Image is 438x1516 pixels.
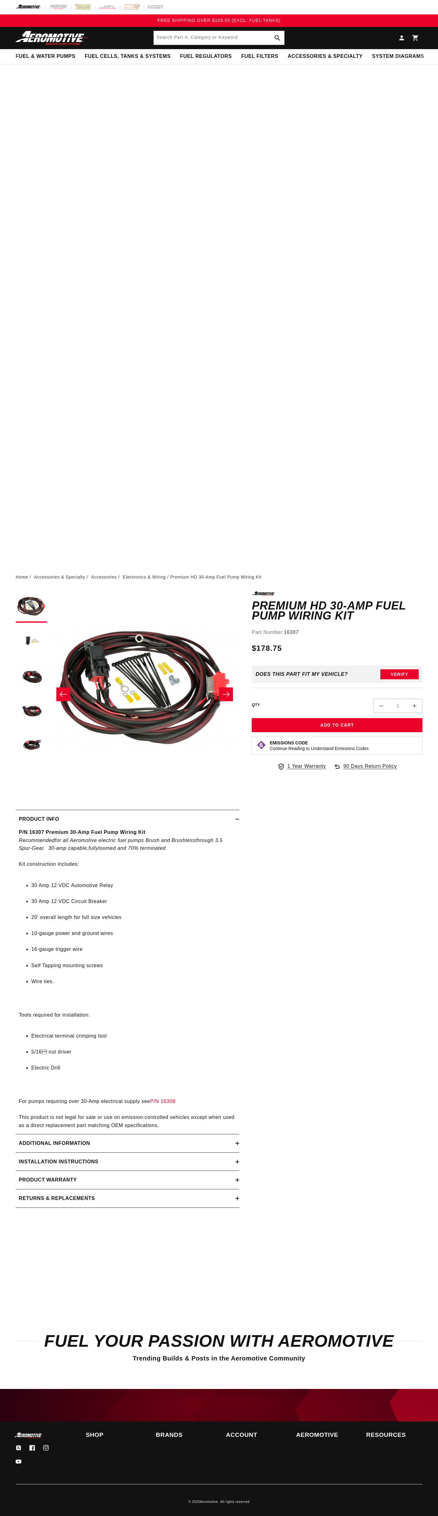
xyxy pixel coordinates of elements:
h2: Returns & replacements [19,1194,95,1202]
button: Emissions CodeContinue Reading to Understand Emissions Codes [270,740,368,751]
a: P/N 16308 [150,1099,176,1104]
summary: System Diagrams [367,49,429,64]
small: © 2025 . [188,1500,219,1503]
em: loomed and 70% terminated [98,845,166,851]
span: Fuel Filters [241,53,278,60]
button: search button [271,31,284,45]
h1: Premium HD 30-Amp Fuel Pump Wiring Kit [252,601,422,620]
li: Accessories & Specialty [34,574,90,580]
p: Continue Reading to Understand Emissions Codes [270,746,368,751]
summary: Fuel Filters [236,49,283,64]
li: Premium HD 30-Amp Fuel Pump Wiring Kit [170,574,261,580]
img: Emissions code [256,740,266,750]
span: 1 Year Warranty [287,762,326,770]
summary: Fuel Cells, Tanks & Systems [80,49,175,64]
summary: Accessories & Specialty [283,49,367,64]
span: FREE SHIPPING OVER $109.00 (EXCL. FUEL TANKS) [157,18,281,23]
li: 20' overall length for full size vehicles [31,913,236,921]
span: Fuel Cells, Tanks & Systems [85,53,171,60]
summary: Resources [366,1432,422,1438]
small: All rights reserved [220,1500,250,1503]
a: Accessories [91,574,117,580]
button: Slide left [56,687,70,701]
span: System Diagrams [372,53,424,60]
em: fully [89,845,98,851]
nav: breadcrumbs [16,574,422,580]
summary: Account [226,1432,282,1438]
em: Recommended [19,838,55,843]
li: Self Tapping mounting screws [31,962,236,970]
summary: Fuel Regulators [175,49,236,64]
a: Electronics & Wiring [123,574,166,580]
button: Add to Cart [252,718,422,732]
button: Load image 2 in gallery view [16,626,47,657]
li: 10-gauge power and ground wires [31,929,236,937]
button: Verify [380,669,419,679]
button: Load image 1 in gallery view [16,591,47,623]
label: QTY [252,702,260,708]
a: 90 Days Return Policy [333,762,397,777]
strong: P/N 16307 Premium 30-Amp Fuel Pump Wiring Kit [19,829,146,835]
li: Wire ties. [31,977,236,986]
div: Does This part fit My vehicle? [255,671,348,677]
img: Aeromotive [13,31,92,45]
summary: Brands [156,1432,212,1438]
h2: Additional information [19,1139,90,1147]
h2: Installation Instructions [19,1158,98,1166]
strong: 16307 [284,630,299,635]
li: 30 Amp 12 VDC Circuit Breaker [31,897,236,906]
summary: Product Info [16,810,239,828]
h2: Fuel Your Passion with Aeromotive [16,1334,422,1348]
h2: Product Info [19,815,59,823]
span: Accessories & Specialty [288,53,363,60]
summary: Shop [86,1432,142,1438]
button: Load image 3 in gallery view [16,660,47,692]
img: Aeromotive [13,1432,45,1438]
summary: Product warranty [16,1171,239,1189]
span: Fuel & Water Pumps [16,53,75,60]
li: Electrical terminal crimping tool [31,1032,236,1040]
a: Aeromotive [200,1500,218,1503]
summary: Aeromotive [296,1432,352,1438]
em: for all Aeromotive electric fuel pumps Brush and Brushless [55,838,195,843]
div: Part Number: [252,628,422,636]
div: , Kit construction includes: Tools required for installation: For pumps requiring over 30-Amp ele... [16,828,239,1129]
li: 5/16 nut driver [31,1048,236,1056]
button: Load image 4 in gallery view [16,695,47,726]
span: 90 Days Return Policy [343,762,397,777]
li: 16-gauge trigger wire [31,945,236,953]
summary: Installation Instructions [16,1153,239,1171]
span: Fuel Regulators [180,53,232,60]
h2: Product warranty [19,1176,77,1184]
summary: Fuel & Water Pumps [11,49,80,64]
summary: Returns & replacements [16,1189,239,1207]
input: Search by Part Number, Category or Keyword [154,31,285,45]
span: $178.75 [252,643,282,654]
a: 1 Year Warranty [277,762,326,770]
li: 30 Amp 12 VDC Automotive Relay [31,881,236,890]
summary: Additional information [16,1134,239,1152]
span: Trending Builds & Posts in the Aeromotive Community [133,1355,305,1362]
strong: Emissions Code [270,740,308,745]
button: Slide right [219,687,233,701]
li: Electric Drill [31,1064,236,1072]
button: Load image 5 in gallery view [16,729,47,760]
media-gallery: Gallery Viewer [16,591,239,797]
a: Home [16,574,28,580]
